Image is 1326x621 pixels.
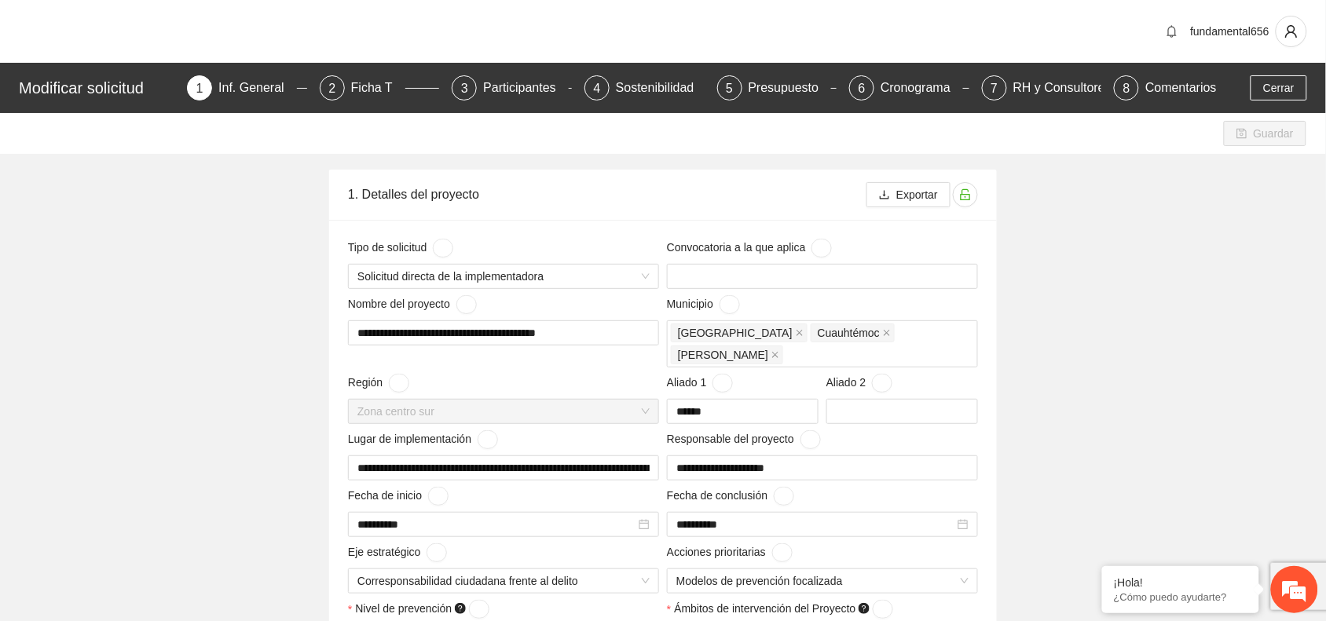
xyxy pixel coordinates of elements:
[218,75,297,100] div: Inf. General
[811,239,832,258] button: Convocatoria a la que aplica
[667,374,733,393] span: Aliado 1
[433,239,453,258] button: Tipo de solicitud
[859,82,866,95] span: 6
[357,400,650,423] span: Zona centro sur
[879,189,890,202] span: download
[427,543,447,562] button: Eje estratégico
[811,323,895,342] span: Cuauhtémoc
[461,82,468,95] span: 3
[883,329,891,337] span: close
[771,351,779,359] span: close
[355,600,489,619] span: Nivel de prevención
[674,600,893,619] span: Ámbitos de intervención del Proyecto
[357,265,650,288] span: Solicitud directa de la implementadora
[667,295,740,314] span: Municipio
[800,430,821,449] button: Responsable del proyecto
[82,80,264,100] div: Chatee con nosotros ahora
[1191,25,1269,38] span: fundamental656
[953,182,978,207] button: unlock
[1123,82,1130,95] span: 8
[726,82,733,95] span: 5
[428,487,449,506] button: Fecha de inicio
[1263,79,1295,97] span: Cerrar
[881,75,963,100] div: Cronograma
[982,75,1102,100] div: 7RH y Consultores
[749,75,832,100] div: Presupuesto
[357,569,650,593] span: Corresponsabilidad ciudadana frente al delito
[348,239,453,258] span: Tipo de solicitud
[720,295,740,314] button: Municipio
[826,374,892,393] span: Aliado 2
[1251,75,1307,100] button: Cerrar
[712,374,733,393] button: Aliado 1
[196,82,203,95] span: 1
[389,374,409,393] button: Región
[1159,19,1185,44] button: bell
[859,603,870,614] span: question-circle
[896,186,938,203] span: Exportar
[594,82,601,95] span: 4
[456,295,477,314] button: Nombre del proyecto
[774,487,794,506] button: Fecha de conclusión
[671,345,783,364] span: Aquiles Serdán
[849,75,969,100] div: 6Cronograma
[348,172,866,217] div: 1. Detalles del proyecto
[187,75,307,100] div: 1Inf. General
[351,75,405,100] div: Ficha T
[796,329,804,337] span: close
[258,8,295,46] div: Minimizar ventana de chat en vivo
[452,75,572,100] div: 3Participantes
[667,239,832,258] span: Convocatoria a la que aplica
[19,75,178,100] div: Modificar solicitud
[991,82,998,95] span: 7
[717,75,837,100] div: 5Presupuesto
[667,487,794,506] span: Fecha de conclusión
[1114,591,1247,603] p: ¿Cómo puedo ayudarte?
[348,543,447,562] span: Eje estratégico
[1145,75,1217,100] div: Comentarios
[469,600,489,619] button: Nivel de prevención question-circle
[483,75,569,100] div: Participantes
[671,323,808,342] span: Chihuahua
[678,324,793,342] span: [GEOGRAPHIC_DATA]
[1114,576,1247,589] div: ¡Hola!
[348,430,498,449] span: Lugar de implementación
[1013,75,1124,100] div: RH y Consultores
[1277,24,1306,38] span: user
[1276,16,1307,47] button: user
[616,75,707,100] div: Sostenibilidad
[455,603,466,614] span: question-circle
[872,374,892,393] button: Aliado 2
[772,543,793,562] button: Acciones prioritarias
[818,324,880,342] span: Cuauhtémoc
[91,210,217,368] span: Estamos en línea.
[8,429,299,484] textarea: Escriba su mensaje y pulse “Intro”
[348,374,409,393] span: Región
[1160,25,1184,38] span: bell
[320,75,440,100] div: 2Ficha T
[348,487,449,506] span: Fecha de inicio
[584,75,705,100] div: 4Sostenibilidad
[954,188,977,201] span: unlock
[676,569,969,593] span: Modelos de prevención focalizada
[873,600,893,619] button: Ámbitos de intervención del Proyecto question-circle
[866,182,951,207] button: downloadExportar
[348,295,477,314] span: Nombre del proyecto
[678,346,768,363] span: [PERSON_NAME]
[328,82,335,95] span: 2
[1224,121,1306,146] button: saveGuardar
[478,430,498,449] button: Lugar de implementación
[1114,75,1217,100] div: 8Comentarios
[667,543,793,562] span: Acciones prioritarias
[667,430,821,449] span: Responsable del proyecto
